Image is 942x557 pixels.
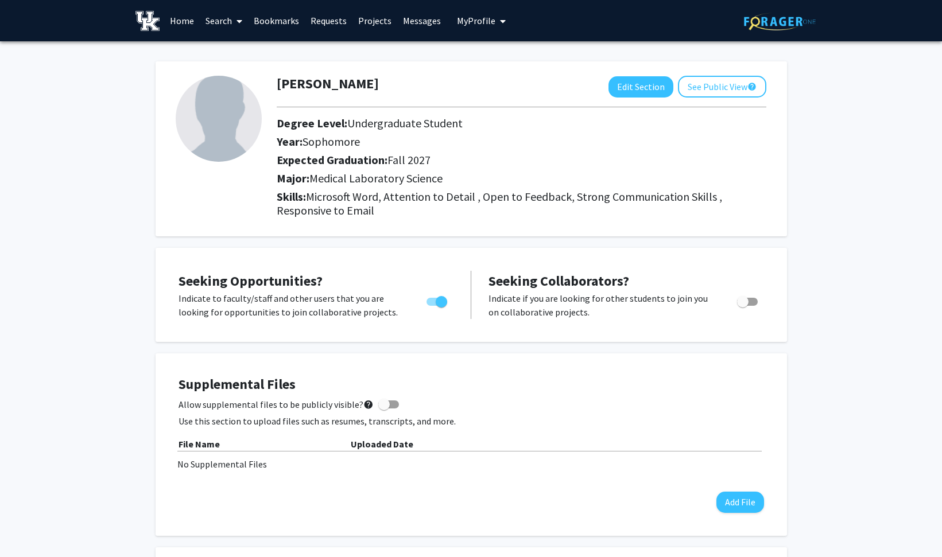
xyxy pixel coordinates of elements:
[732,291,764,309] div: Toggle
[351,438,413,450] b: Uploaded Date
[179,291,405,319] p: Indicate to faculty/staff and other users that you are looking for opportunities to join collabor...
[716,492,764,513] button: Add File
[164,1,200,41] a: Home
[277,189,722,217] span: Microsoft Word, Attention to Detail , Open to Feedback, Strong Communication Skills , Responsive ...
[387,153,431,167] span: Fall 2027
[352,1,397,41] a: Projects
[179,376,764,393] h4: Supplemental Files
[179,438,220,450] b: File Name
[277,116,734,130] h2: Degree Level:
[608,76,673,98] button: Edit Section
[176,76,262,162] img: Profile Picture
[309,171,443,185] span: Medical Laboratory Science
[179,414,764,428] p: Use this section to upload files such as resumes, transcripts, and more.
[303,134,360,149] span: Sophomore
[135,11,160,31] img: University of Kentucky Logo
[747,80,757,94] mat-icon: help
[277,153,734,167] h2: Expected Graduation:
[363,398,374,411] mat-icon: help
[678,76,766,98] button: See Public View
[457,15,495,26] span: My Profile
[248,1,305,41] a: Bookmarks
[177,457,765,471] div: No Supplemental Files
[9,505,49,548] iframe: Chat
[277,190,766,217] h2: Skills:
[305,1,352,41] a: Requests
[744,13,816,30] img: ForagerOne Logo
[179,398,374,411] span: Allow supplemental files to be publicly visible?
[347,116,463,130] span: Undergraduate Student
[277,135,734,149] h2: Year:
[489,291,715,319] p: Indicate if you are looking for other students to join you on collaborative projects.
[277,172,766,185] h2: Major:
[397,1,447,41] a: Messages
[489,272,629,290] span: Seeking Collaborators?
[200,1,248,41] a: Search
[277,76,379,92] h1: [PERSON_NAME]
[179,272,323,290] span: Seeking Opportunities?
[422,291,453,309] div: Toggle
